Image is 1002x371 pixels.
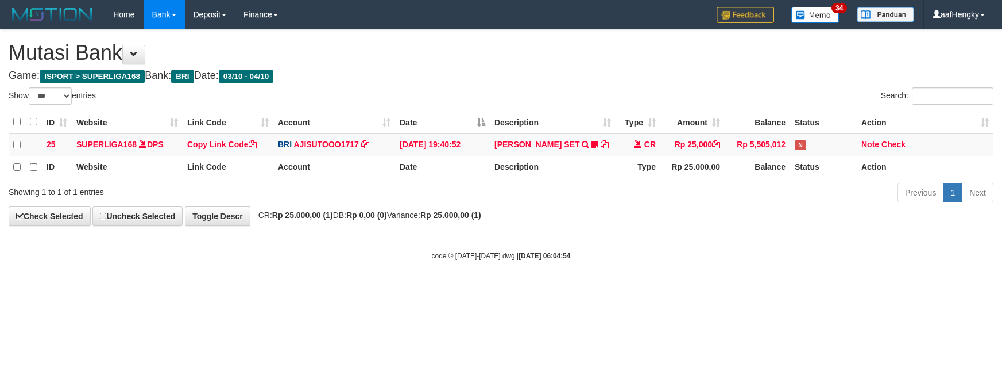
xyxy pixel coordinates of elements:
[616,111,660,133] th: Type: activate to sort column ascending
[717,7,774,23] img: Feedback.jpg
[42,111,72,133] th: ID: activate to sort column ascending
[831,3,847,13] span: 34
[92,206,183,226] a: Uncheck Selected
[9,41,993,64] h1: Mutasi Bank
[725,156,790,178] th: Balance
[40,70,145,83] span: ISPORT > SUPERLIGA168
[72,156,183,178] th: Website
[253,211,481,220] span: CR: DB: Variance:
[76,140,137,149] a: SUPERLIGA168
[42,156,72,178] th: ID
[601,140,609,149] a: Copy ADAM BAGUS SET to clipboard
[47,140,56,149] span: 25
[725,111,790,133] th: Balance
[660,133,725,156] td: Rp 25,000
[432,252,571,260] small: code © [DATE]-[DATE] dwg |
[962,183,993,202] a: Next
[790,156,857,178] th: Status
[712,140,720,149] a: Copy Rp 25,000 to clipboard
[9,87,96,105] label: Show entries
[272,211,333,220] strong: Rp 25.000,00 (1)
[273,156,395,178] th: Account
[9,6,96,23] img: MOTION_logo.png
[861,140,879,149] a: Note
[395,111,490,133] th: Date: activate to sort column descending
[790,111,857,133] th: Status
[346,211,387,220] strong: Rp 0,00 (0)
[185,206,250,226] a: Toggle Descr
[490,111,616,133] th: Description: activate to sort column ascending
[857,156,993,178] th: Action
[9,206,91,226] a: Check Selected
[660,156,725,178] th: Rp 25.000,00
[644,140,656,149] span: CR
[171,70,194,83] span: BRI
[857,111,993,133] th: Action: activate to sort column ascending
[361,140,369,149] a: Copy AJISUTOOO1717 to clipboard
[857,7,914,22] img: panduan.png
[395,156,490,178] th: Date
[490,156,616,178] th: Description
[273,111,395,133] th: Account: activate to sort column ascending
[616,156,660,178] th: Type
[420,211,481,220] strong: Rp 25.000,00 (1)
[660,111,725,133] th: Amount: activate to sort column ascending
[494,140,580,149] a: [PERSON_NAME] SET
[294,140,359,149] a: AJISUTOOO1717
[183,156,273,178] th: Link Code
[29,87,72,105] select: Showentries
[187,140,257,149] a: Copy Link Code
[72,133,183,156] td: DPS
[72,111,183,133] th: Website: activate to sort column ascending
[725,133,790,156] td: Rp 5,505,012
[9,182,409,198] div: Showing 1 to 1 of 1 entries
[912,87,993,105] input: Search:
[795,140,806,150] span: Has Note
[219,70,274,83] span: 03/10 - 04/10
[881,87,993,105] label: Search:
[519,252,570,260] strong: [DATE] 06:04:54
[943,183,962,202] a: 1
[897,183,943,202] a: Previous
[183,111,273,133] th: Link Code: activate to sort column ascending
[395,133,490,156] td: [DATE] 19:40:52
[791,7,839,23] img: Button%20Memo.svg
[278,140,292,149] span: BRI
[881,140,906,149] a: Check
[9,70,993,82] h4: Game: Bank: Date:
